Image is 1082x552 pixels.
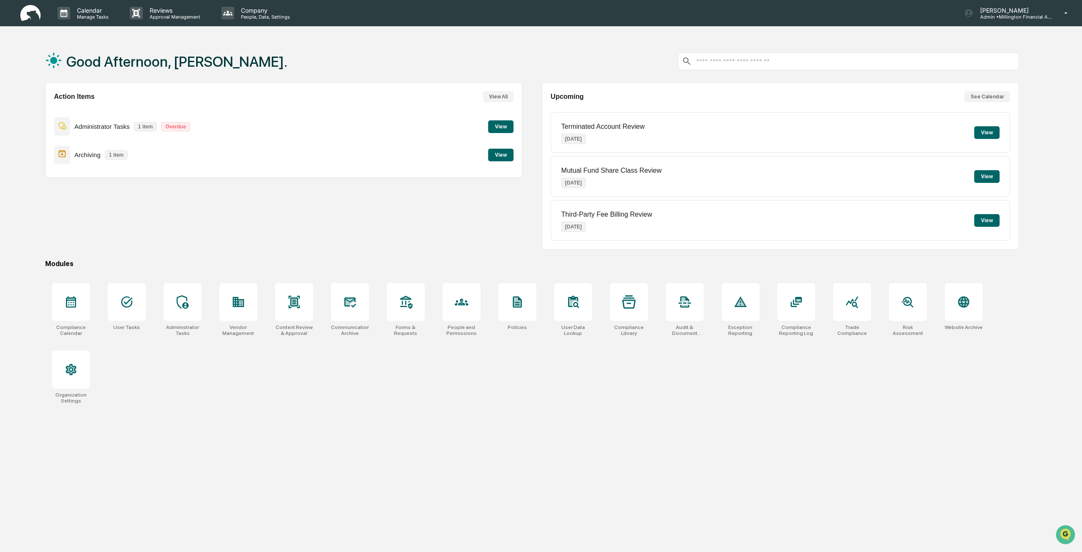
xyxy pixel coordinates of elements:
a: View [488,150,514,158]
span: Data Lookup [17,122,53,131]
button: View All [483,91,514,102]
div: People and Permissions [443,324,481,336]
p: Admin • Millington Financial Advisors, LLC [973,14,1052,20]
div: 🗄️ [61,107,68,114]
button: View [488,149,514,161]
p: Manage Tasks [70,14,113,20]
div: Compliance Library [610,324,648,336]
p: How can we help? [8,17,154,31]
div: Communications Archive [331,324,369,336]
div: Trade Compliance [833,324,871,336]
p: [DATE] [561,134,586,144]
div: Exception Reporting [721,324,760,336]
span: Preclearance [17,106,55,114]
p: Mutual Fund Share Class Review [561,167,661,174]
p: [DATE] [561,178,586,188]
p: Overdue [161,122,190,131]
button: View [974,214,1000,227]
span: Pylon [84,143,102,149]
a: 🖐️Preclearance [5,103,58,118]
h1: Good Afternoon, [PERSON_NAME]. [66,53,287,70]
p: [DATE] [561,222,586,232]
p: People, Data, Settings [234,14,294,20]
div: 🖐️ [8,107,15,114]
button: View [488,120,514,133]
iframe: Open customer support [1055,524,1078,547]
p: 1 item [134,122,157,131]
a: 🔎Data Lookup [5,119,57,134]
div: We're available if you need us! [29,73,107,79]
a: View [488,122,514,130]
p: [PERSON_NAME] [973,7,1052,14]
p: Approval Management [143,14,205,20]
div: Content Review & Approval [275,324,313,336]
div: Forms & Requests [387,324,425,336]
a: Powered byPylon [60,142,102,149]
p: Terminated Account Review [561,123,645,131]
p: Administrator Tasks [74,123,130,130]
img: logo [20,5,41,22]
button: View [974,126,1000,139]
div: Start new chat [29,64,139,73]
div: Risk Assessment [889,324,927,336]
div: Organization Settings [52,392,90,404]
div: User Data Lookup [554,324,592,336]
div: Compliance Calendar [52,324,90,336]
div: 🔎 [8,123,15,130]
div: Modules [45,260,1019,268]
p: Archiving [74,151,101,158]
p: Reviews [143,7,205,14]
span: Attestations [70,106,105,114]
div: Audit & Document Logs [666,324,704,336]
h2: Upcoming [551,93,584,101]
div: User Tasks [113,324,140,330]
img: 1746055101610-c473b297-6a78-478c-a979-82029cc54cd1 [8,64,24,79]
div: Website Archive [945,324,983,330]
p: 1 item [105,150,128,160]
button: View [974,170,1000,183]
div: Vendor Management [219,324,257,336]
p: Calendar [70,7,113,14]
div: Policies [508,324,527,330]
button: See Calendar [965,91,1010,102]
a: 🗄️Attestations [58,103,108,118]
div: Compliance Reporting Log [777,324,815,336]
button: Start new chat [144,67,154,77]
p: Third-Party Fee Billing Review [561,211,652,218]
div: Administrator Tasks [164,324,202,336]
h2: Action Items [54,93,95,101]
p: Company [234,7,294,14]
